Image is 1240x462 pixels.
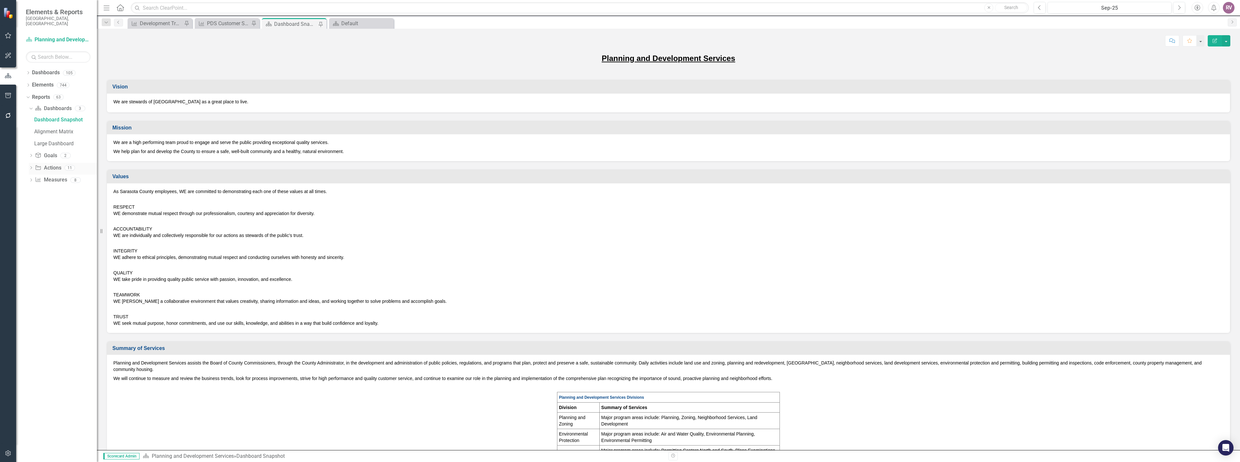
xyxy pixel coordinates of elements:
a: PDS Customer Service w/ Accela [196,19,250,27]
a: Development Trends [129,19,182,27]
button: RV [1223,2,1235,14]
strong: Planning and Development Services Divisions [559,395,644,400]
a: Dashboard Snapshot [33,115,97,125]
h3: Vision [112,84,1227,90]
div: Default [341,19,392,27]
a: Dashboards [35,105,71,112]
p: QUALITY WE take pride in providing quality public service with passion, innovation, and excellence. [113,262,1224,284]
p: We help plan for and develop the County to ensure a safe, well-built community and a healthy, nat... [113,147,1224,155]
h3: Mission [112,125,1227,131]
a: Goals [35,152,57,159]
span: Elements & Reports [26,8,90,16]
a: Measures [35,176,67,184]
div: Alignment Matrix [34,129,97,135]
div: 63 [53,95,64,100]
a: Planning and Development Services [26,36,90,44]
td: Environmental Protection [557,429,600,445]
p: We will continue to measure and review the business trends, look for process improvements, strive... [113,374,1224,383]
small: [GEOGRAPHIC_DATA], [GEOGRAPHIC_DATA] [26,16,90,26]
div: 105 [63,70,76,76]
h3: Summary of Services [112,345,1227,351]
p: INTEGRITY WE adhere to ethical principles, demonstrating mutual respect and conducting ourselves ... [113,240,1224,262]
span: Search [1004,5,1018,10]
p: TRUST WE seek mutual purpose, honor commitments, and use our skills, knowledge, and abilities in ... [113,306,1224,326]
div: Dashboard Snapshot [236,453,285,459]
div: 11 [65,165,75,170]
div: 8 [70,177,81,183]
div: Sep-25 [1050,4,1169,12]
input: Search ClearPoint... [131,2,1029,14]
img: ClearPoint Strategy [3,7,15,19]
a: Alignment Matrix [33,127,97,137]
button: Search [995,3,1027,12]
div: 2 [60,153,71,158]
div: PDS Customer Service w/ Accela [207,19,250,27]
p: We are stewards of [GEOGRAPHIC_DATA] as a great place to live. [113,98,1224,105]
td: Major program areas include: Planning, Zoning, Neighborhood Services, Land Development [599,412,780,429]
div: 744 [57,82,69,88]
div: » [143,453,664,460]
a: Reports [32,94,50,101]
div: Large Dashboard [34,141,97,147]
p: We are a high performing team proud to engage and serve the public providing exceptional quality ... [113,139,1224,147]
p: Planning and Development Services assists the Board of County Commissioners, through the County A... [113,360,1224,374]
strong: Division [559,405,576,410]
div: Development Trends [140,19,182,27]
a: Elements [32,81,54,89]
div: Open Intercom Messenger [1218,440,1234,456]
button: Sep-25 [1048,2,1172,14]
p: As Sarasota County employees, WE are committed to demonstrating each one of these values at all t... [113,188,1224,196]
a: Dashboards [32,69,60,77]
div: Dashboard Snapshot [34,117,97,123]
strong: Summary of Services [601,405,647,410]
div: Dashboard Snapshot [274,20,317,28]
td: Major program areas include: Permitting Centers North and South, Plans Examinations, Inspections,... [599,445,780,462]
h3: Values [112,174,1227,180]
td: Major program areas include: Air and Water Quality, Environmental Planning, Environmental Permitting [599,429,780,445]
a: Actions [35,164,61,172]
p: Planning and Zoning [559,414,598,427]
p: ACCOUNTABILITY WE are individually and collectively responsible for our actions as stewards of th... [113,218,1224,240]
a: Large Dashboard [33,139,97,149]
input: Search Below... [26,51,90,63]
span: Planning and Development Services [602,54,735,63]
td: Building [557,445,600,462]
span: Scorecard Admin [103,453,139,459]
div: 3 [75,106,85,111]
p: RESPECT WE demonstrate mutual respect through our professionalism, courtesy and appreciation for ... [113,196,1224,218]
a: Planning and Development Services [152,453,234,459]
a: Default [331,19,392,27]
p: TEAMWORK WE [PERSON_NAME] a collaborative environment that values creativity, sharing information... [113,284,1224,306]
